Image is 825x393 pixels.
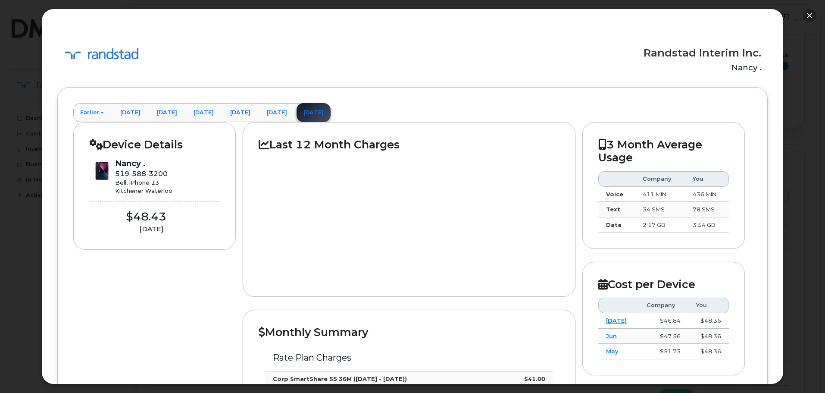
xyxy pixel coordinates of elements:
[524,375,545,382] strong: $41.00
[259,326,559,339] h2: Monthly Summary
[89,209,203,225] div: $48.43
[606,191,623,198] strong: Voice
[606,206,620,213] strong: Text
[635,202,684,217] td: 34 SMS
[688,298,729,313] th: You
[606,333,617,340] a: Jun
[606,221,622,228] strong: Data
[685,187,729,202] td: 436 MIN
[635,187,684,202] td: 411 MIN
[89,224,213,234] div: [DATE]
[639,329,688,344] td: $47.56
[688,344,729,359] td: $48.36
[688,329,729,344] td: $48.36
[685,202,729,217] td: 78 SMS
[685,217,729,233] td: 3.54 GB
[273,375,407,382] strong: Corp SmartShare 55 36M ([DATE] - [DATE])
[639,298,688,313] th: Company
[598,278,729,291] h2: Cost per Device
[639,313,688,329] td: $46.84
[639,344,688,359] td: $51.73
[606,317,627,324] a: [DATE]
[115,179,172,195] div: Bell, iPhone 13 Kitchener Waterloo
[273,353,545,362] h3: Rate Plan Charges
[635,217,684,233] td: 2.17 GB
[688,313,729,329] td: $48.36
[606,348,619,355] a: May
